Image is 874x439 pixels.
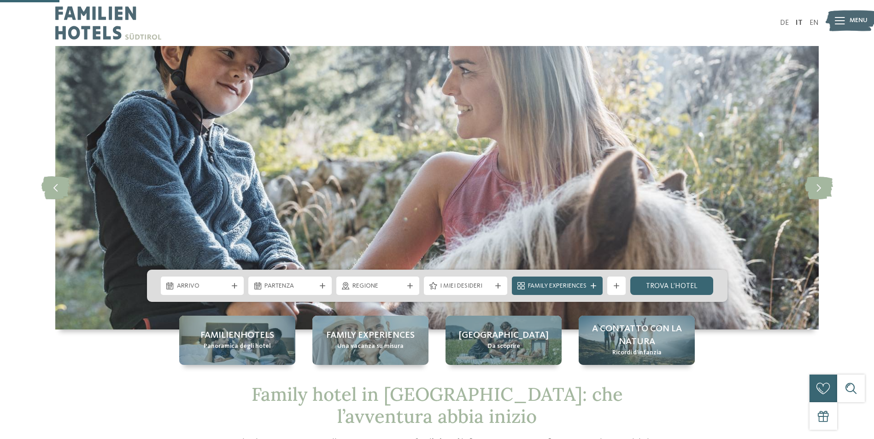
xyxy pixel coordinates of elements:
a: DE [780,19,789,27]
span: A contatto con la natura [588,323,686,348]
span: I miei desideri [440,282,491,291]
a: Family hotel in Trentino Alto Adige: la vacanza ideale per grandi e piccini [GEOGRAPHIC_DATA] Da ... [446,316,562,365]
span: Una vacanza su misura [337,342,404,351]
span: Arrivo [177,282,228,291]
span: Partenza [264,282,316,291]
span: Menu [850,16,868,25]
a: Family hotel in Trentino Alto Adige: la vacanza ideale per grandi e piccini Familienhotels Panora... [179,316,295,365]
span: Family experiences [326,329,415,342]
span: Ricordi d’infanzia [612,348,662,358]
span: Panoramica degli hotel [204,342,271,351]
img: Family hotel in Trentino Alto Adige: la vacanza ideale per grandi e piccini [55,46,819,329]
span: Family hotel in [GEOGRAPHIC_DATA]: che l’avventura abbia inizio [252,382,623,428]
a: Family hotel in Trentino Alto Adige: la vacanza ideale per grandi e piccini Family experiences Un... [312,316,428,365]
a: IT [796,19,803,27]
a: trova l’hotel [630,277,714,295]
span: Regione [352,282,404,291]
span: Familienhotels [200,329,274,342]
a: EN [809,19,819,27]
a: Family hotel in Trentino Alto Adige: la vacanza ideale per grandi e piccini A contatto con la nat... [579,316,695,365]
span: Family Experiences [528,282,587,291]
span: Da scoprire [487,342,520,351]
span: [GEOGRAPHIC_DATA] [459,329,549,342]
